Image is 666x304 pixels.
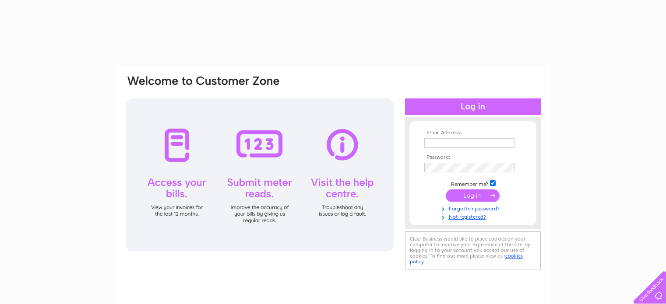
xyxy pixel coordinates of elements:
a: cookies policy [410,253,523,265]
a: Forgotten password? [424,204,524,212]
td: Remember me? [422,179,524,188]
th: Email Address: [422,130,524,136]
input: Submit [446,189,500,202]
a: Not registered? [424,212,524,220]
div: Clear Business would like to place cookies on your computer to improve your experience of the sit... [405,231,541,269]
th: Password: [422,154,524,161]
